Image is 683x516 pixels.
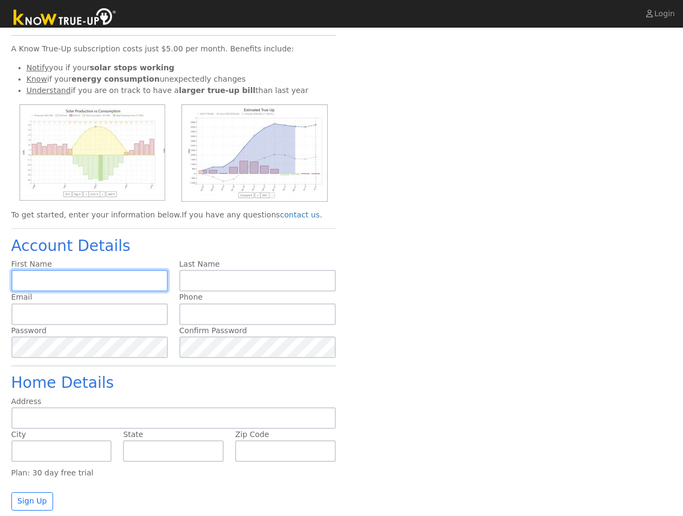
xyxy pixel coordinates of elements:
[27,63,49,72] u: Notify
[11,259,52,270] label: First Name
[27,74,336,85] li: if your unexpectedly changes
[11,374,336,392] h2: Home Details
[123,429,143,440] label: State
[235,429,269,440] label: Zip Code
[8,6,122,30] img: Know True-Up
[11,492,54,511] button: Sign Up
[11,237,336,255] h2: Account Details
[11,292,32,303] label: Email
[27,62,336,74] li: you if your
[11,396,42,407] label: Address
[71,75,160,83] b: energy consumption
[179,259,220,270] label: Last Name
[90,63,174,72] b: solar stops working
[179,86,255,95] b: larger true-up bill
[11,209,336,221] div: To get started, enter your information below.
[181,210,322,219] span: If you have any questions .
[179,292,203,303] label: Phone
[27,75,47,83] u: Know
[27,85,336,96] li: if you are on track to have a than last year
[280,210,320,219] a: contact us
[11,429,26,440] label: City
[27,86,71,95] u: Understand
[11,467,336,479] div: Plan: 30 day free trial
[11,325,47,336] label: Password
[179,325,247,336] label: Confirm Password
[11,43,336,55] div: A Know True-Up subscription costs just $5.00 per month. Benefits include:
